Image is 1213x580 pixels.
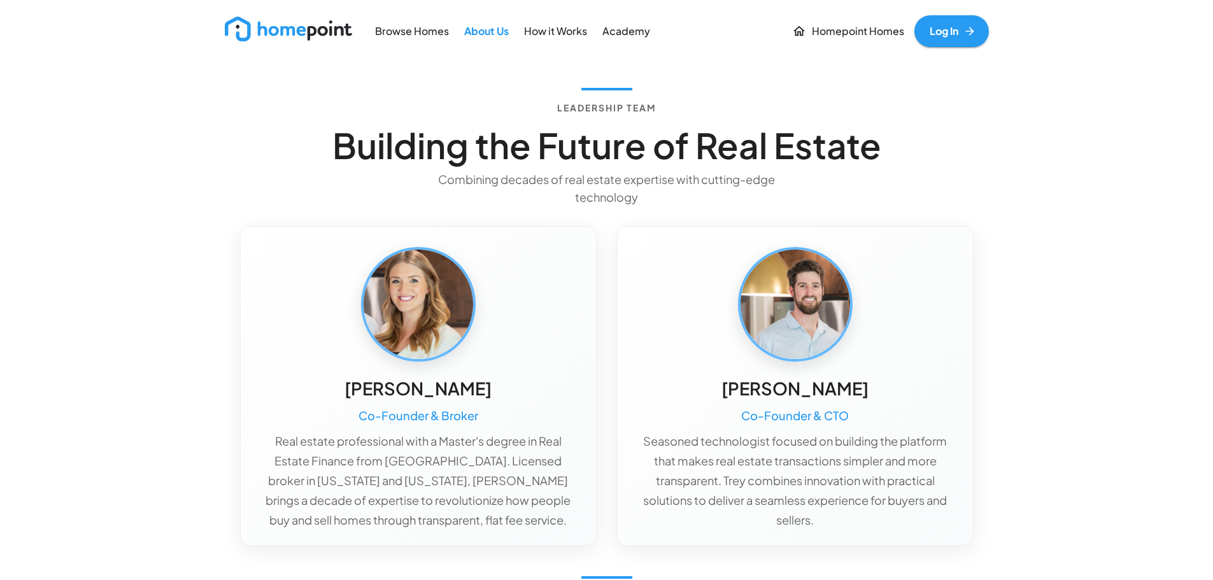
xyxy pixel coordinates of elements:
a: Log In [914,15,989,47]
h5: [PERSON_NAME] [344,377,492,400]
p: How it Works [524,24,587,39]
h6: Co-Founder & CTO [741,406,849,426]
a: Homepoint Homes [787,15,909,47]
img: new_logo_light.png [225,17,352,41]
p: Real estate professional with a Master's degree in Real Estate Finance from [GEOGRAPHIC_DATA]. Li... [261,431,576,530]
img: Caroline McMeans [364,250,473,359]
p: About Us [464,24,509,39]
p: Browse Homes [375,24,449,39]
p: Academy [602,24,650,39]
p: Combining decades of real estate expertise with cutting-edge technology [416,171,798,206]
h3: Building the Future of Real Estate [332,125,881,166]
a: Academy [597,17,655,45]
p: Seasoned technologist focused on building the platform that makes real estate transactions simple... [638,431,953,530]
p: Homepoint Homes [812,24,904,39]
img: Trey McMeans [741,250,850,359]
h6: Leadership Team [557,101,656,115]
a: Browse Homes [370,17,454,45]
h5: [PERSON_NAME] [721,377,869,400]
h6: Co-Founder & Broker [358,406,478,426]
a: About Us [459,17,514,45]
a: How it Works [519,17,592,45]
